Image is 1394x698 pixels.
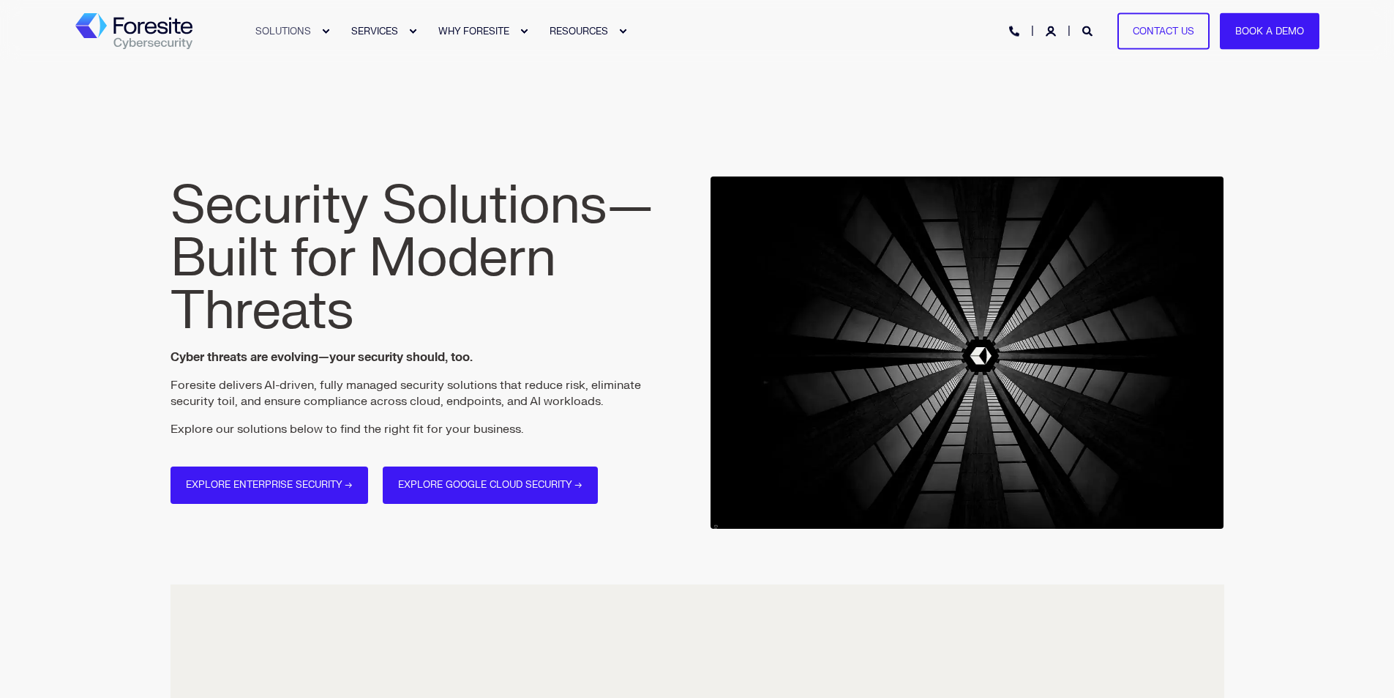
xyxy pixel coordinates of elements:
[170,350,473,365] strong: Cyber threats are evolving—your security should, too.
[170,179,684,338] h1: Security Solutions—Built for Modern Threats
[438,25,509,37] span: WHY FORESITE
[520,27,528,36] div: Expand WHY FORESITE
[170,377,684,409] p: Foresite delivers AI-driven, fully managed security solutions that reduce risk, eliminate securit...
[75,13,192,50] a: Back to Home
[383,467,598,504] a: Explore Google Cloud Security →
[1117,12,1210,50] a: Contact Us
[170,421,684,437] p: Explore our solutions below to find the right fit for your business.
[75,13,192,50] img: Foresite logo, a hexagon shape of blues with a directional arrow to the right hand side, and the ...
[1082,24,1095,37] a: Open Search
[255,25,311,37] span: SOLUTIONS
[711,177,1224,528] img: A series of diminishing size hexagons with powerful connecting lines through each corner towards ...
[550,25,608,37] span: RESOURCES
[170,467,368,504] a: Explore Enterprise Security →
[1220,12,1319,50] a: Book a Demo
[618,27,627,36] div: Expand RESOURCES
[321,27,330,36] div: Expand SOLUTIONS
[1046,24,1059,37] a: Login
[408,27,417,36] div: Expand SERVICES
